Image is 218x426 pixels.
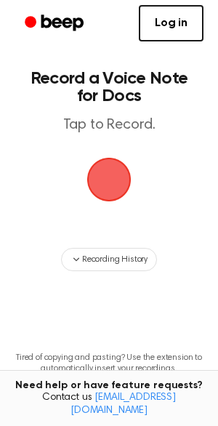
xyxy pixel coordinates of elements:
a: Beep [15,9,97,38]
button: Recording History [61,248,157,271]
p: Tap to Record. [26,116,192,134]
span: Recording History [82,253,148,266]
a: Log in [139,5,203,41]
h1: Record a Voice Note for Docs [26,70,192,105]
p: Tired of copying and pasting? Use the extension to automatically insert your recordings. [12,353,206,374]
a: [EMAIL_ADDRESS][DOMAIN_NAME] [70,393,176,416]
img: Beep Logo [87,158,131,201]
span: Contact us [9,392,209,417]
